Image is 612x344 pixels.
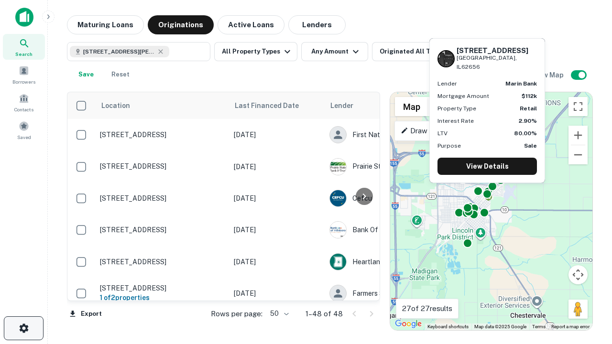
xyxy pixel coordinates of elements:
div: Originated All Time [380,46,455,57]
button: Maturing Loans [67,15,144,34]
button: Zoom in [568,126,588,145]
th: Lender [325,92,478,119]
p: Lender [437,79,457,88]
p: Draw Boundary [401,125,460,137]
th: Location [95,92,229,119]
button: Keyboard shortcuts [427,323,469,330]
a: Contacts [3,89,45,115]
p: [STREET_ADDRESS] [100,226,224,234]
span: Location [101,100,142,111]
p: LTV [437,129,448,138]
span: [STREET_ADDRESS][PERSON_NAME] [83,47,155,56]
p: [STREET_ADDRESS] [100,130,224,139]
a: Report a map error [551,324,590,329]
strong: Sale [524,142,537,149]
span: Contacts [14,106,33,113]
p: Rows per page: [211,308,262,320]
div: Heartland Bank & Trust CO [329,253,473,270]
button: Zoom out [568,145,588,164]
p: [DATE] [234,257,320,267]
div: Cefcu [329,190,473,207]
iframe: Chat Widget [564,268,612,313]
div: Prairie State Bank & TR [329,158,473,175]
p: [DATE] [234,129,320,140]
p: 27 of 27 results [402,303,452,314]
h6: Show Map [530,70,565,80]
button: Any Amount [301,42,368,61]
a: Saved [3,117,45,143]
div: 50 [266,307,290,321]
p: [DATE] [234,288,320,299]
span: Borrowers [12,78,35,86]
p: Purpose [437,141,461,150]
strong: Retail [520,105,537,112]
button: Originated All Time [372,42,459,61]
strong: 80.00% [514,130,537,137]
p: [DATE] [234,225,320,235]
span: Search [15,50,33,58]
button: All Property Types [214,42,297,61]
p: [STREET_ADDRESS] [100,162,224,171]
th: Last Financed Date [229,92,325,119]
a: View Details [437,158,537,175]
p: Interest Rate [437,117,474,125]
button: Map camera controls [568,265,588,284]
p: [STREET_ADDRESS] [100,258,224,266]
div: First National Bank Tremont [329,126,473,143]
button: Originations [148,15,214,34]
img: Google [393,318,424,330]
img: picture [330,254,346,270]
p: [STREET_ADDRESS] [100,194,224,203]
img: picture [330,222,346,238]
p: 1–48 of 48 [306,308,343,320]
button: Reset [105,65,136,84]
img: capitalize-icon.png [15,8,33,27]
p: [DATE] [234,161,320,172]
img: picture [330,159,346,175]
button: Lenders [288,15,346,34]
a: Open this area in Google Maps (opens a new window) [393,318,424,330]
strong: marin bank [505,80,537,87]
span: Lender [330,100,353,111]
div: 0 0 [390,92,592,330]
button: Export [67,307,104,321]
span: Saved [17,133,31,141]
p: [GEOGRAPHIC_DATA], IL62656 [457,54,537,72]
button: Active Loans [218,15,284,34]
button: Save your search to get updates of matches that match your search criteria. [71,65,101,84]
h6: 1 of 2 properties [100,292,224,303]
button: Show street map [395,97,428,116]
strong: 2.90% [519,118,537,124]
button: Toggle fullscreen view [568,97,588,116]
span: Map data ©2025 Google [474,324,526,329]
a: Search [3,34,45,60]
strong: $112k [522,93,537,99]
h6: [STREET_ADDRESS] [457,46,537,55]
img: picture [330,190,346,206]
span: Last Financed Date [235,100,311,111]
p: [DATE] [234,193,320,204]
a: Borrowers [3,62,45,87]
a: Terms (opens in new tab) [532,324,546,329]
div: Bank Of Hillsboro [329,221,473,238]
p: Property Type [437,104,476,113]
div: Farmers State Bank [329,285,473,302]
p: [STREET_ADDRESS] [100,284,224,292]
p: Mortgage Amount [437,92,489,100]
